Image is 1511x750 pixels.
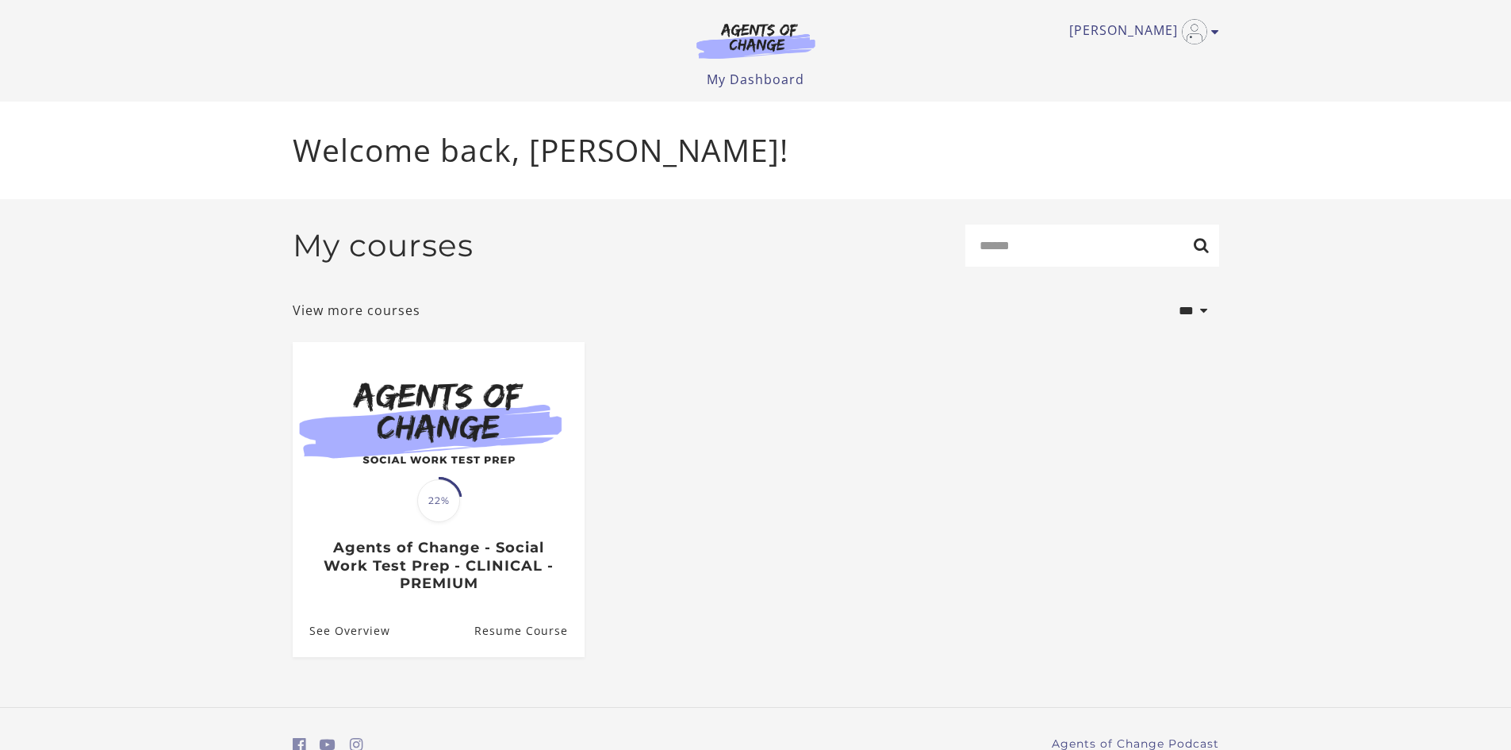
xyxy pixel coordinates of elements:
span: 22% [417,479,460,522]
a: Agents of Change - Social Work Test Prep - CLINICAL - PREMIUM: See Overview [293,605,390,656]
a: My Dashboard [707,71,804,88]
a: Toggle menu [1069,19,1211,44]
h3: Agents of Change - Social Work Test Prep - CLINICAL - PREMIUM [309,539,567,593]
p: Welcome back, [PERSON_NAME]! [293,127,1219,174]
a: Agents of Change - Social Work Test Prep - CLINICAL - PREMIUM: Resume Course [474,605,584,656]
a: View more courses [293,301,420,320]
h2: My courses [293,227,474,264]
img: Agents of Change Logo [680,22,832,59]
